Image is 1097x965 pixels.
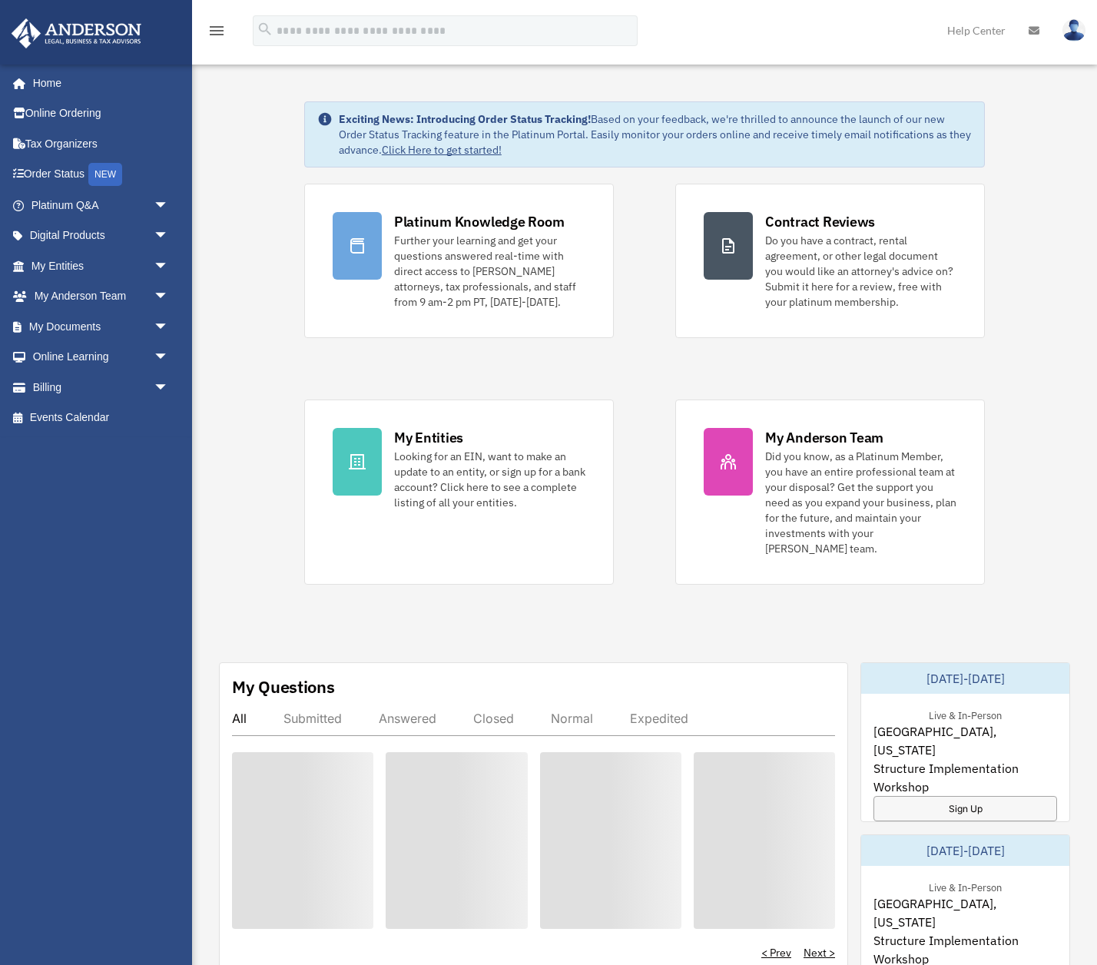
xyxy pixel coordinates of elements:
div: Further your learning and get your questions answered real-time with direct access to [PERSON_NAM... [394,233,585,310]
div: Looking for an EIN, want to make an update to an entity, or sign up for a bank account? Click her... [394,449,585,510]
a: Digital Productsarrow_drop_down [11,221,192,251]
div: Did you know, as a Platinum Member, you have an entire professional team at your disposal? Get th... [765,449,956,556]
a: Home [11,68,184,98]
a: Order StatusNEW [11,159,192,191]
a: My Entities Looking for an EIN, want to make an update to an entity, or sign up for a bank accoun... [304,400,614,585]
span: arrow_drop_down [154,311,184,343]
span: arrow_drop_down [154,250,184,282]
a: Next > [804,945,835,960]
span: arrow_drop_down [154,221,184,252]
span: arrow_drop_down [154,342,184,373]
div: Live & In-Person [916,878,1014,894]
span: Structure Implementation Workshop [873,759,1057,796]
a: Platinum Knowledge Room Further your learning and get your questions answered real-time with dire... [304,184,614,338]
span: arrow_drop_down [154,190,184,221]
div: Do you have a contract, rental agreement, or other legal document you would like an attorney's ad... [765,233,956,310]
a: Click Here to get started! [382,143,502,157]
div: All [232,711,247,726]
a: My Entitiesarrow_drop_down [11,250,192,281]
div: NEW [88,163,122,186]
strong: Exciting News: Introducing Order Status Tracking! [339,112,591,126]
div: Normal [551,711,593,726]
i: menu [207,22,226,40]
div: Closed [473,711,514,726]
div: My Entities [394,428,463,447]
a: Events Calendar [11,403,192,433]
a: Tax Organizers [11,128,192,159]
div: [DATE]-[DATE] [861,835,1069,866]
span: arrow_drop_down [154,372,184,403]
a: Platinum Q&Aarrow_drop_down [11,190,192,221]
a: Online Learningarrow_drop_down [11,342,192,373]
i: search [257,21,273,38]
a: menu [207,27,226,40]
a: My Documentsarrow_drop_down [11,311,192,342]
span: [GEOGRAPHIC_DATA], [US_STATE] [873,894,1057,931]
div: Expedited [630,711,688,726]
a: Online Ordering [11,98,192,129]
a: My Anderson Team Did you know, as a Platinum Member, you have an entire professional team at your... [675,400,985,585]
a: Sign Up [873,796,1057,821]
div: Live & In-Person [916,706,1014,722]
span: [GEOGRAPHIC_DATA], [US_STATE] [873,722,1057,759]
img: User Pic [1062,19,1085,41]
div: Platinum Knowledge Room [394,212,565,231]
div: Contract Reviews [765,212,875,231]
div: Based on your feedback, we're thrilled to announce the launch of our new Order Status Tracking fe... [339,111,972,158]
a: Billingarrow_drop_down [11,372,192,403]
img: Anderson Advisors Platinum Portal [7,18,146,48]
div: [DATE]-[DATE] [861,663,1069,694]
a: Contract Reviews Do you have a contract, rental agreement, or other legal document you would like... [675,184,985,338]
div: My Questions [232,675,335,698]
span: arrow_drop_down [154,281,184,313]
a: < Prev [761,945,791,960]
div: Submitted [283,711,342,726]
div: Answered [379,711,436,726]
div: My Anderson Team [765,428,883,447]
a: My Anderson Teamarrow_drop_down [11,281,192,312]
